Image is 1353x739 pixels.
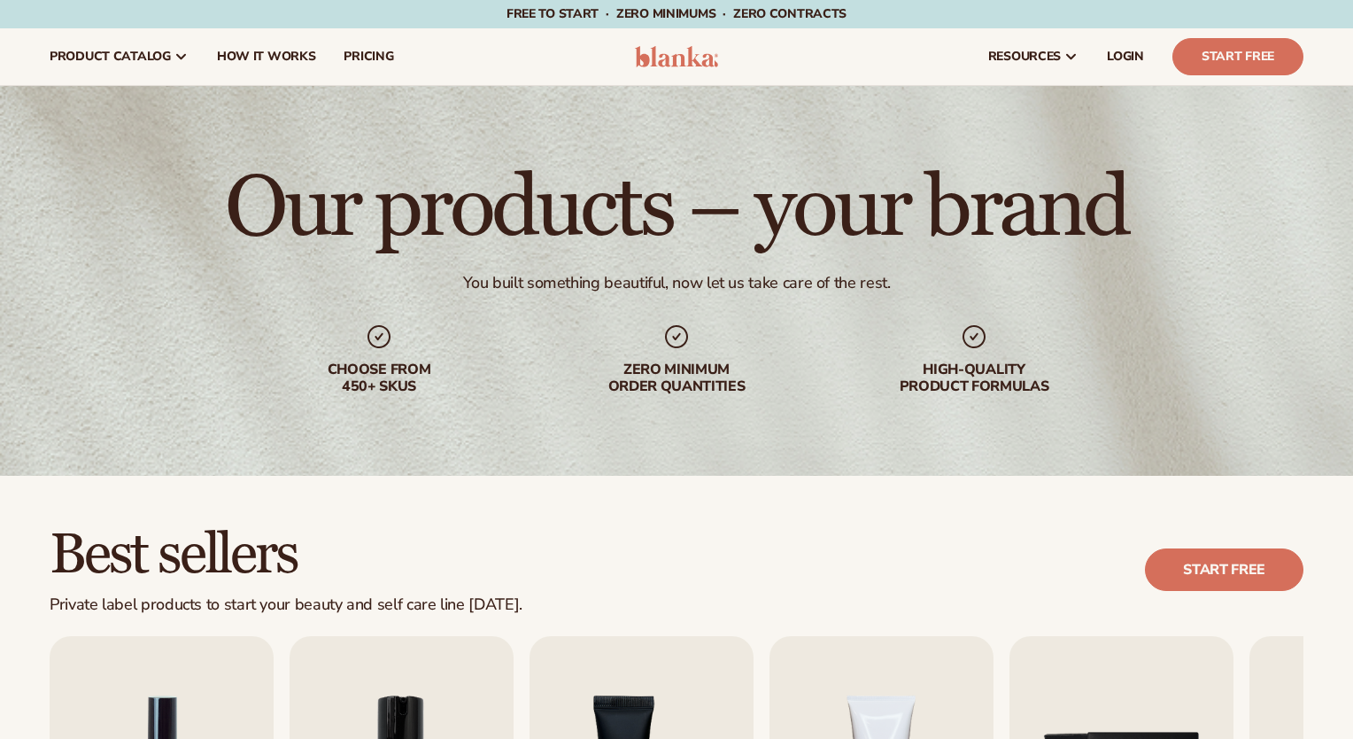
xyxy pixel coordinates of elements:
[1093,28,1158,85] a: LOGIN
[506,5,847,22] span: Free to start · ZERO minimums · ZERO contracts
[35,28,203,85] a: product catalog
[217,50,316,64] span: How It Works
[50,595,522,615] div: Private label products to start your beauty and self care line [DATE].
[225,167,1127,252] h1: Our products – your brand
[563,362,790,395] div: Zero minimum order quantities
[329,28,407,85] a: pricing
[266,362,492,395] div: Choose from 450+ Skus
[463,273,891,293] div: You built something beautiful, now let us take care of the rest.
[1145,548,1303,591] a: Start free
[974,28,1093,85] a: resources
[50,50,171,64] span: product catalog
[988,50,1061,64] span: resources
[203,28,330,85] a: How It Works
[344,50,393,64] span: pricing
[50,525,522,585] h2: Best sellers
[861,362,1087,395] div: High-quality product formulas
[1107,50,1144,64] span: LOGIN
[635,46,719,67] img: logo
[1172,38,1303,75] a: Start Free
